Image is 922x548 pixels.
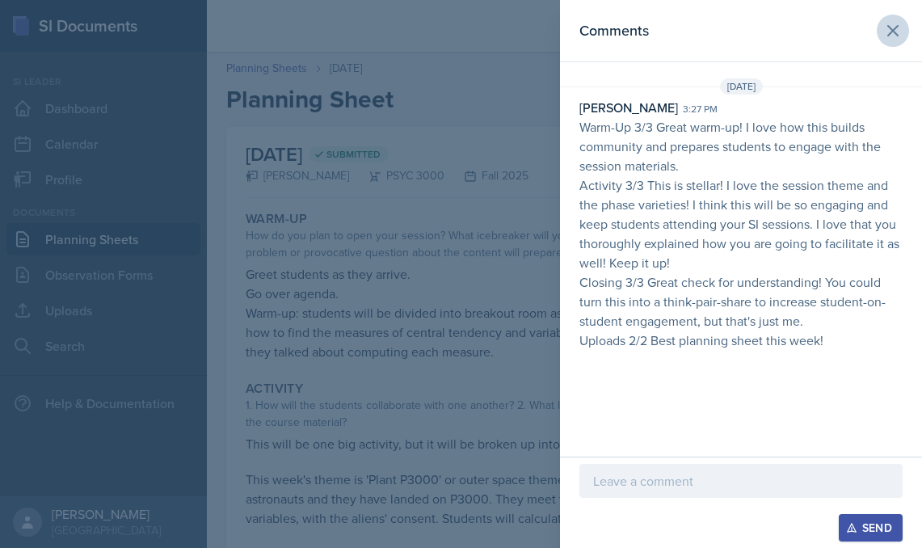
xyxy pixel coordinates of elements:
[579,117,903,175] p: Warm-Up 3/3 Great warm-up! I love how this builds community and prepares students to engage with ...
[579,272,903,331] p: Closing 3/3 Great check for understanding! You could turn this into a think-pair-share to increas...
[579,331,903,350] p: Uploads 2/2 Best planning sheet this week!
[849,521,892,534] div: Send
[579,98,678,117] div: [PERSON_NAME]
[579,175,903,272] p: Activity 3/3 This is stellar! I love the session theme and the phase varieties! I think this will...
[720,78,763,95] span: [DATE]
[579,19,649,42] h2: Comments
[683,102,718,116] div: 3:27 pm
[839,514,903,542] button: Send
